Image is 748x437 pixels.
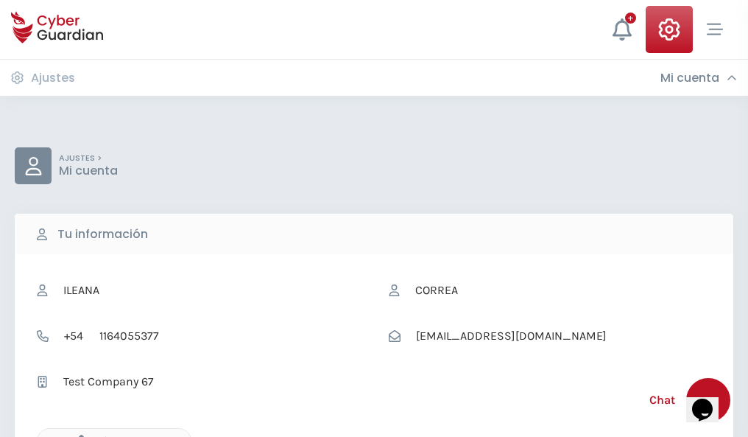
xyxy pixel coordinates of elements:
input: Teléfono [91,322,359,350]
span: Chat [649,391,675,409]
div: Mi cuenta [660,71,737,85]
p: AJUSTES > [59,153,118,164]
b: Tu información [57,226,148,243]
p: Mi cuenta [59,164,118,178]
h3: Ajustes [31,71,75,85]
iframe: chat widget [686,378,733,422]
span: +54 [56,322,91,350]
div: + [625,13,636,24]
h3: Mi cuenta [660,71,719,85]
